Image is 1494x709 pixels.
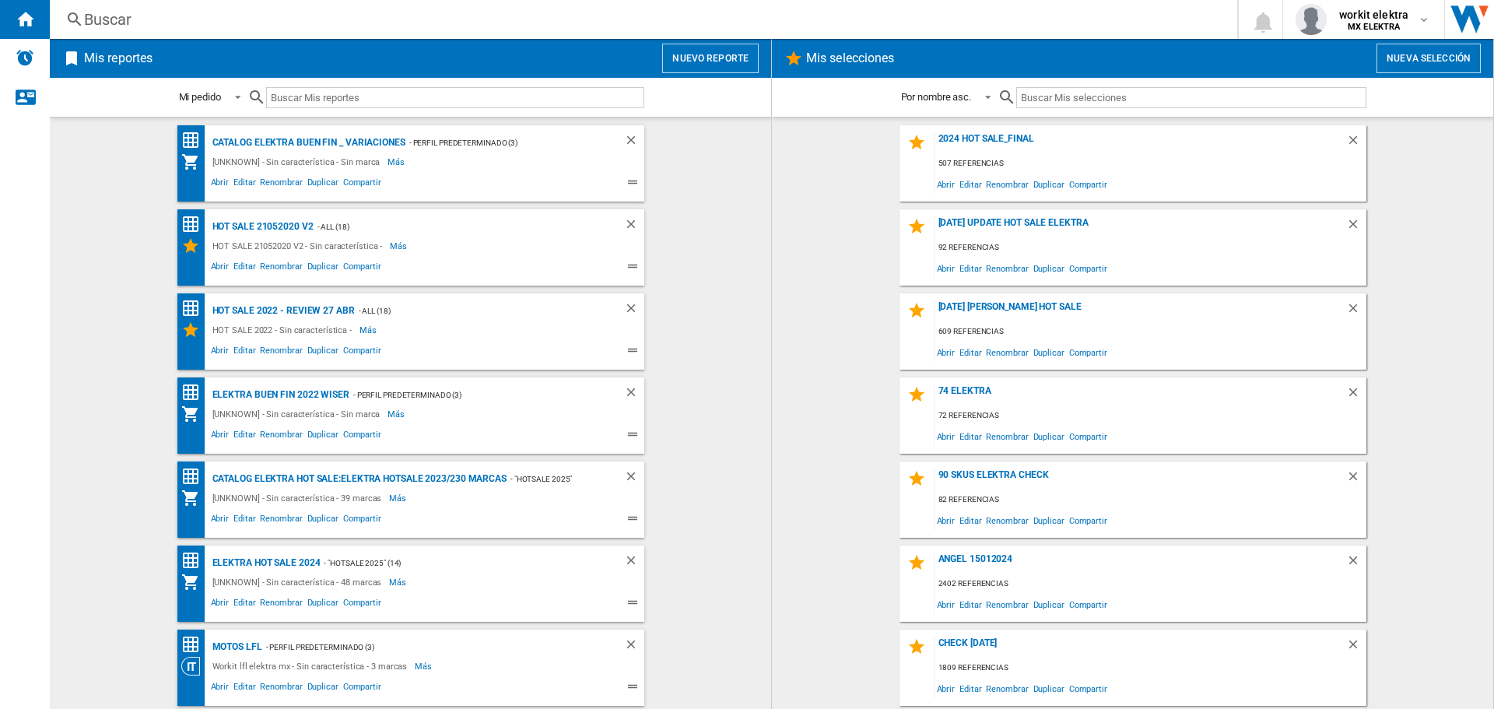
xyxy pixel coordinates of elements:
span: Renombrar [258,427,304,446]
div: Mis Selecciones [181,321,209,339]
span: Duplicar [305,259,341,278]
span: workit elektra [1339,7,1408,23]
div: 609 referencias [935,322,1366,342]
div: 72 referencias [935,406,1366,426]
span: Duplicar [1031,258,1067,279]
div: Matriz de precios [181,551,209,570]
span: Compartir [341,427,384,446]
span: Editar [231,175,258,194]
div: check [DATE] [935,637,1346,658]
span: Renombrar [984,342,1030,363]
div: Borrar [1346,385,1366,406]
div: HOT SALE 2022 - Sin característica - [209,321,359,339]
span: Abrir [935,342,958,363]
div: - ALL (18) [355,301,593,321]
div: Borrar [624,637,644,657]
span: Editar [231,427,258,446]
div: Visión Categoría [181,657,209,676]
span: Más [390,237,409,255]
div: ELEKTRA BUEN FIN 2022 WISER [209,385,349,405]
span: Abrir [935,174,958,195]
span: Abrir [935,426,958,447]
div: [UNKNOWN] - Sin característica - 48 marcas [209,573,390,591]
div: Motos LFL [209,637,262,657]
div: Matriz de precios [181,131,209,150]
div: Matriz de precios [181,467,209,486]
div: 2024 HOT SALE_FINAL [935,133,1346,154]
div: Workit lfl elektra mx - Sin característica - 3 marcas [209,657,416,676]
div: Mis Selecciones [181,237,209,255]
button: Nuevo reporte [662,44,759,73]
div: CATALOG ELEKTRA HOT SALE:Elektra hotsale 2023/230 marcas [209,469,507,489]
span: Renombrar [258,343,304,362]
span: Editar [957,678,984,699]
span: Abrir [209,511,232,530]
div: ELEKTRA HOT SALE 2024 [209,553,321,573]
span: Renombrar [258,175,304,194]
div: HOT SALE 21052020 V2 - Sin característica - [209,237,391,255]
span: Editar [231,343,258,362]
div: [UNKNOWN] - Sin característica - Sin marca [209,153,388,171]
span: Renombrar [984,426,1030,447]
span: Editar [957,342,984,363]
span: Duplicar [1031,174,1067,195]
div: Borrar [624,301,644,321]
div: Buscar [84,9,1197,30]
span: Abrir [209,343,232,362]
div: Borrar [624,133,644,153]
div: angel 15012024 [935,553,1346,574]
span: Compartir [1067,342,1110,363]
div: - Perfil predeterminado (3) [262,637,593,657]
div: Borrar [624,217,644,237]
div: - Perfil predeterminado (3) [349,385,593,405]
div: 1809 referencias [935,658,1366,678]
div: Borrar [1346,217,1366,238]
div: Borrar [1346,637,1366,658]
span: Renombrar [984,594,1030,615]
div: Mi pedido [179,91,221,103]
div: Mi colección [181,489,209,507]
span: Compartir [341,259,384,278]
span: Abrir [935,258,958,279]
span: Duplicar [1031,594,1067,615]
span: Editar [957,510,984,531]
span: Compartir [341,175,384,194]
span: Abrir [209,427,232,446]
span: Duplicar [305,679,341,698]
span: Renombrar [984,174,1030,195]
span: Compartir [341,679,384,698]
div: Borrar [624,469,644,489]
span: Renombrar [258,511,304,530]
span: Compartir [1067,594,1110,615]
span: Más [388,405,407,423]
input: Buscar Mis selecciones [1016,87,1366,108]
span: Compartir [341,511,384,530]
span: Compartir [341,595,384,614]
span: Compartir [1067,678,1110,699]
span: Abrir [209,259,232,278]
span: Compartir [1067,426,1110,447]
div: CATALOG ELEKTRA BUEN FIN _ VARIACIONES [209,133,405,153]
span: Compartir [341,343,384,362]
span: Editar [957,258,984,279]
span: Editar [231,511,258,530]
span: Abrir [209,595,232,614]
div: HOT SALE 21052020 V2 [209,217,314,237]
span: Más [415,657,434,676]
div: [UNKNOWN] - Sin característica - 39 marcas [209,489,390,507]
span: Editar [231,595,258,614]
span: Duplicar [305,427,341,446]
span: Abrir [209,679,232,698]
div: Matriz de precios [181,383,209,402]
span: Editar [231,679,258,698]
div: HOT SALE 2022 - review 27 abr [209,301,355,321]
span: Renombrar [984,258,1030,279]
span: Duplicar [1031,510,1067,531]
span: Duplicar [305,343,341,362]
div: 82 referencias [935,490,1366,510]
span: Editar [957,426,984,447]
span: Compartir [1067,174,1110,195]
div: - Perfil predeterminado (3) [405,133,593,153]
div: Borrar [1346,469,1366,490]
div: Matriz de precios [181,635,209,655]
